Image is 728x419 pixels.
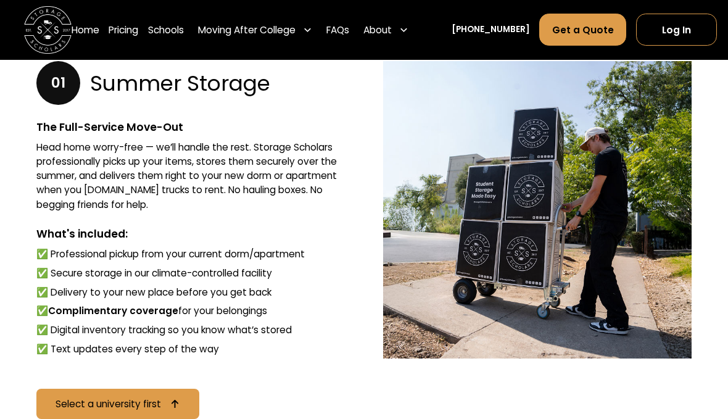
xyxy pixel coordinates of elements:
li: ✅ Text updates every step of the way [36,342,345,356]
div: Moving After College [193,13,316,46]
a: Schools [148,13,184,46]
li: ✅ Secure storage in our climate-controlled facility [36,266,345,280]
li: ✅ Delivery to your new place before you get back [36,285,345,299]
a: [PHONE_NUMBER] [452,23,530,36]
div: The Full-Service Move-Out [36,119,345,135]
div: About [359,13,413,46]
a: Select a university first [36,389,199,419]
div: Moving After College [198,23,296,37]
div: 01 [36,61,80,105]
div: What's included: [36,226,345,242]
li: ✅ for your belongings [36,304,345,318]
h3: Summer Storage [90,70,270,96]
div: Head home worry-free — we’ll handle the rest. Storage Scholars professionally picks up your items... [36,140,345,212]
strong: Complimentary coverage [48,304,178,317]
div: Select a university first [56,399,161,409]
li: ✅ Professional pickup from your current dorm/apartment [36,247,345,261]
li: ✅ Digital inventory tracking so you know what’s stored [36,323,345,337]
a: Home [72,13,99,46]
a: FAQs [326,13,349,46]
img: Storage Scholar [383,61,692,359]
a: Log In [636,14,717,46]
img: Storage Scholars main logo [24,6,72,54]
a: Pricing [109,13,138,46]
a: home [24,6,72,54]
a: Get a Quote [539,14,626,46]
div: About [363,23,392,37]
